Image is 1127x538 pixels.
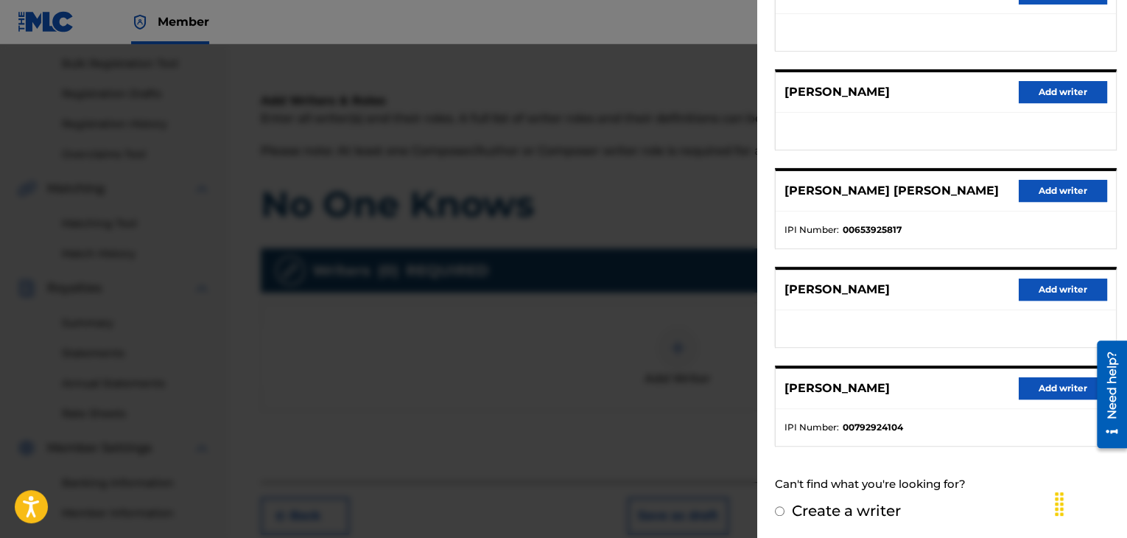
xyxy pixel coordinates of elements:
strong: 00653925817 [843,223,902,237]
button: Add writer [1019,279,1107,301]
img: MLC Logo [18,11,74,32]
div: Can't find what you're looking for? [775,469,1117,500]
button: Add writer [1019,180,1107,202]
p: [PERSON_NAME] [784,83,890,101]
span: IPI Number : [784,421,839,434]
label: Create a writer [792,502,901,520]
p: [PERSON_NAME] [784,380,890,397]
button: Add writer [1019,81,1107,103]
img: Top Rightsholder [131,13,149,31]
strong: 00792924104 [843,421,903,434]
button: Add writer [1019,377,1107,399]
p: [PERSON_NAME] [PERSON_NAME] [784,182,999,200]
span: IPI Number : [784,223,839,237]
iframe: Chat Widget [1053,467,1127,538]
p: [PERSON_NAME] [784,281,890,298]
iframe: Resource Center [1086,335,1127,454]
span: Member [158,13,209,30]
div: Drag [1047,482,1071,526]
